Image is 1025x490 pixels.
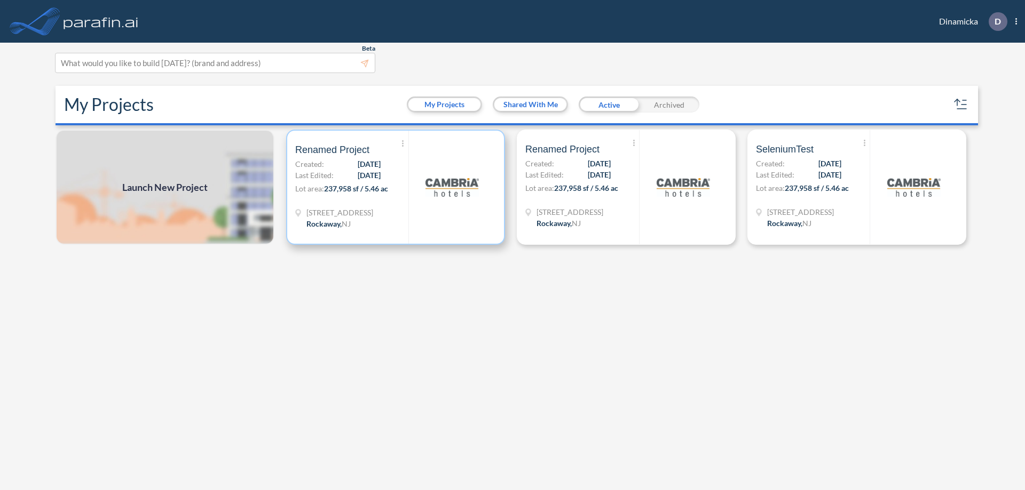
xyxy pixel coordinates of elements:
[295,184,324,193] span: Lot area:
[295,143,369,156] span: Renamed Project
[952,96,969,113] button: sort
[358,158,381,170] span: [DATE]
[818,158,841,169] span: [DATE]
[923,12,1017,31] div: Dinamicka
[61,11,140,32] img: logo
[756,143,814,156] span: SeleniumTest
[572,219,581,228] span: NJ
[306,219,342,228] span: Rockaway ,
[56,130,274,245] img: add
[785,183,849,192] span: 237,958 sf / 5.46 ac
[588,158,611,169] span: [DATE]
[657,160,710,214] img: logo
[64,94,154,115] h2: My Projects
[887,160,941,214] img: logo
[767,219,802,228] span: Rockaway ,
[525,143,600,156] span: Renamed Project
[56,130,274,245] a: Launch New Project
[362,44,375,53] span: Beta
[295,170,334,181] span: Last Edited:
[579,97,639,113] div: Active
[588,169,611,180] span: [DATE]
[525,183,554,192] span: Lot area:
[554,183,618,192] span: 237,958 sf / 5.46 ac
[756,158,785,169] span: Created:
[408,98,480,111] button: My Projects
[342,219,351,228] span: NJ
[306,218,351,229] div: Rockaway, NJ
[494,98,566,111] button: Shared With Me
[537,219,572,228] span: Rockaway ,
[537,206,603,218] span: 321 Mt Hope Ave
[767,218,811,229] div: Rockaway, NJ
[756,169,794,180] span: Last Edited:
[525,169,564,180] span: Last Edited:
[324,184,388,193] span: 237,958 sf / 5.46 ac
[537,218,581,229] div: Rockaway, NJ
[802,219,811,228] span: NJ
[122,180,208,195] span: Launch New Project
[425,160,479,214] img: logo
[358,170,381,181] span: [DATE]
[525,158,554,169] span: Created:
[767,206,834,218] span: 321 Mt Hope Ave
[306,207,373,218] span: 321 Mt Hope Ave
[995,17,1001,26] p: D
[818,169,841,180] span: [DATE]
[639,97,699,113] div: Archived
[295,158,324,170] span: Created:
[756,183,785,192] span: Lot area:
